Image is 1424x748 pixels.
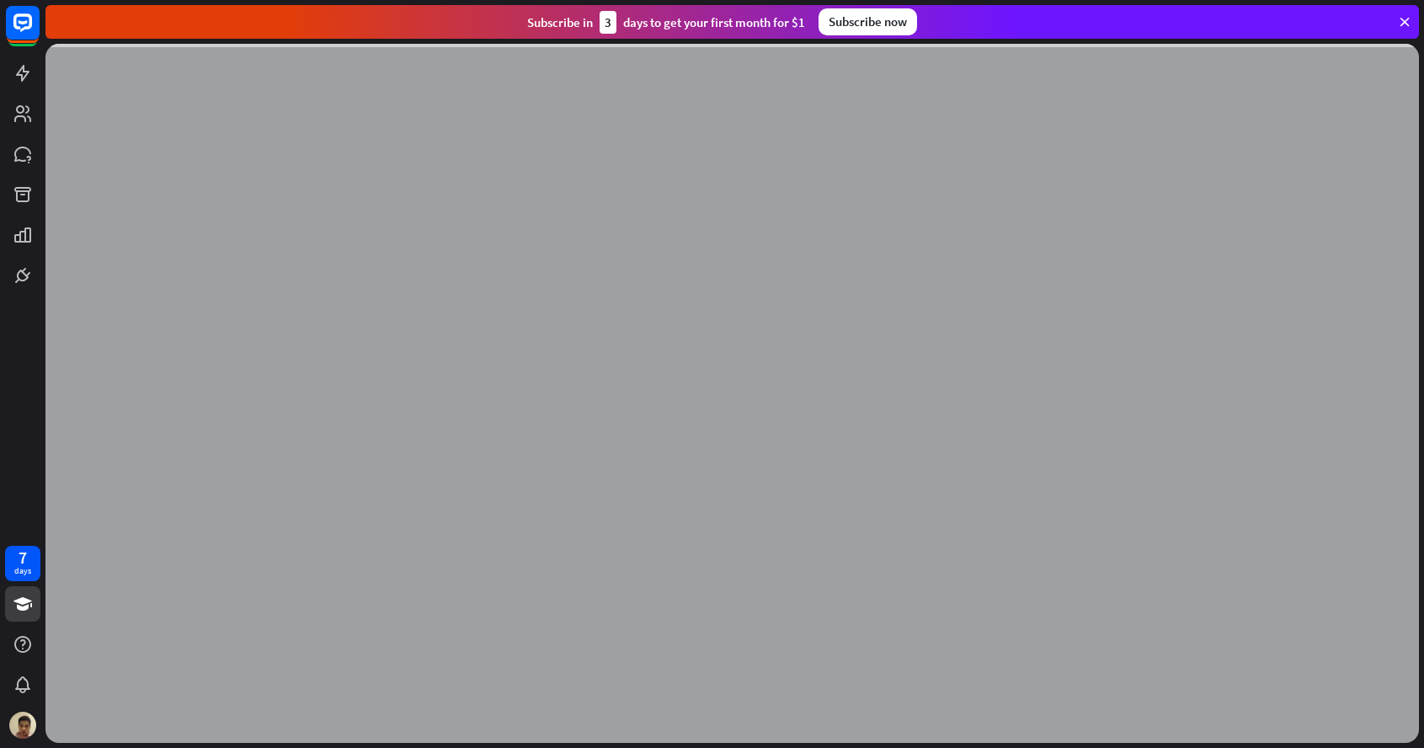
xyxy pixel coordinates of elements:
a: 7 days [5,546,40,581]
div: 3 [600,11,616,34]
div: 7 [19,550,27,565]
div: Subscribe now [819,8,917,35]
div: Subscribe in days to get your first month for $1 [527,11,805,34]
div: days [14,565,31,577]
